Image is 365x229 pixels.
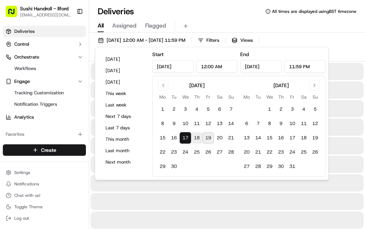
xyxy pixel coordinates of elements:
span: Notifications [14,181,39,187]
span: All [98,21,104,30]
h1: Deliveries [98,6,134,17]
span: Control [14,41,29,48]
button: 16 [275,132,287,144]
button: 10 [180,118,191,129]
span: Knowledge Base [14,140,55,148]
input: Date [152,60,194,73]
button: 5 [309,104,321,115]
th: Sunday [309,93,321,101]
button: 2 [275,104,287,115]
button: 8 [264,118,275,129]
button: [DATE] 12:00 AM - [DATE] 11:59 PM [95,35,189,45]
span: Deliveries [14,28,35,35]
div: [DATE] [189,82,205,89]
img: 1755196953914-cd9d9cba-b7f7-46ee-b6f5-75ff69acacf5 [15,68,28,81]
button: This month [102,134,145,144]
button: Sushi Handroll - Ilford [20,5,68,12]
span: Flagged [145,21,166,30]
button: [DATE] [102,77,145,87]
a: 📗Knowledge Base [4,138,57,150]
button: 26 [202,146,214,158]
button: Control [3,39,86,50]
button: Sushi Handroll - Ilford[EMAIL_ADDRESS][DOMAIN_NAME] [3,3,74,20]
a: Workflows [11,64,77,74]
th: Friday [287,93,298,101]
button: Views [228,35,256,45]
div: Past conversations [7,93,48,99]
button: 17 [180,132,191,144]
button: Last month [102,146,145,156]
span: [DATE] [63,111,78,116]
button: Settings [3,168,86,178]
button: 27 [241,161,252,172]
button: 20 [241,146,252,158]
button: 16 [168,132,180,144]
button: 15 [264,132,275,144]
span: Filters [206,37,219,44]
a: Deliveries [3,26,86,37]
span: Chat with us! [14,193,40,198]
button: 12 [309,118,321,129]
div: Favorites [3,129,86,140]
button: 30 [275,161,287,172]
a: Tracking Customization [11,88,77,98]
button: 19 [309,132,321,144]
th: Sunday [225,93,237,101]
th: Tuesday [252,93,264,101]
span: Toggle Theme [14,204,43,210]
button: 17 [287,132,298,144]
input: Date [240,60,282,73]
a: Notification Triggers [11,99,77,109]
button: Orchestrate [3,51,86,63]
div: We're available if you need us! [32,75,98,81]
input: Got a question? Start typing here... [19,46,128,54]
button: Next month [102,157,145,167]
button: Engage [3,76,86,87]
th: Saturday [298,93,309,101]
button: 22 [264,146,275,158]
button: 25 [298,146,309,158]
label: End [240,51,249,58]
span: Create [41,146,56,154]
button: 14 [225,118,237,129]
button: 1 [157,104,168,115]
button: Filters [195,35,222,45]
img: Jandy Espique [7,104,19,115]
button: 18 [298,132,309,144]
button: 6 [241,118,252,129]
button: 7 [225,104,237,115]
a: Powered byPylon [50,158,86,163]
span: Analytics [14,114,34,120]
input: Time [196,60,238,73]
label: Start [152,51,164,58]
button: 22 [157,146,168,158]
button: 12 [202,118,214,129]
button: 7 [252,118,264,129]
button: Toggle Theme [3,202,86,212]
button: [EMAIL_ADDRESS][DOMAIN_NAME] [20,12,71,18]
button: Go to previous month [158,80,168,90]
button: 11 [191,118,202,129]
span: Pylon [71,158,86,163]
button: 2 [168,104,180,115]
button: 5 [202,104,214,115]
span: Views [240,37,253,44]
button: 14 [252,132,264,144]
button: 9 [168,118,180,129]
button: [DATE] [102,54,145,64]
a: Analytics [3,111,86,123]
button: 15 [157,132,168,144]
button: Last 7 days [102,123,145,133]
button: 26 [309,146,321,158]
button: 10 [287,118,298,129]
span: Tracking Customization [14,90,64,96]
th: Saturday [214,93,225,101]
div: 💻 [60,141,66,147]
span: Workflows [14,65,36,72]
button: 6 [214,104,225,115]
button: 27 [214,146,225,158]
button: [DATE] [102,66,145,76]
button: Last week [102,100,145,110]
button: 28 [252,161,264,172]
button: 18 [191,132,202,144]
